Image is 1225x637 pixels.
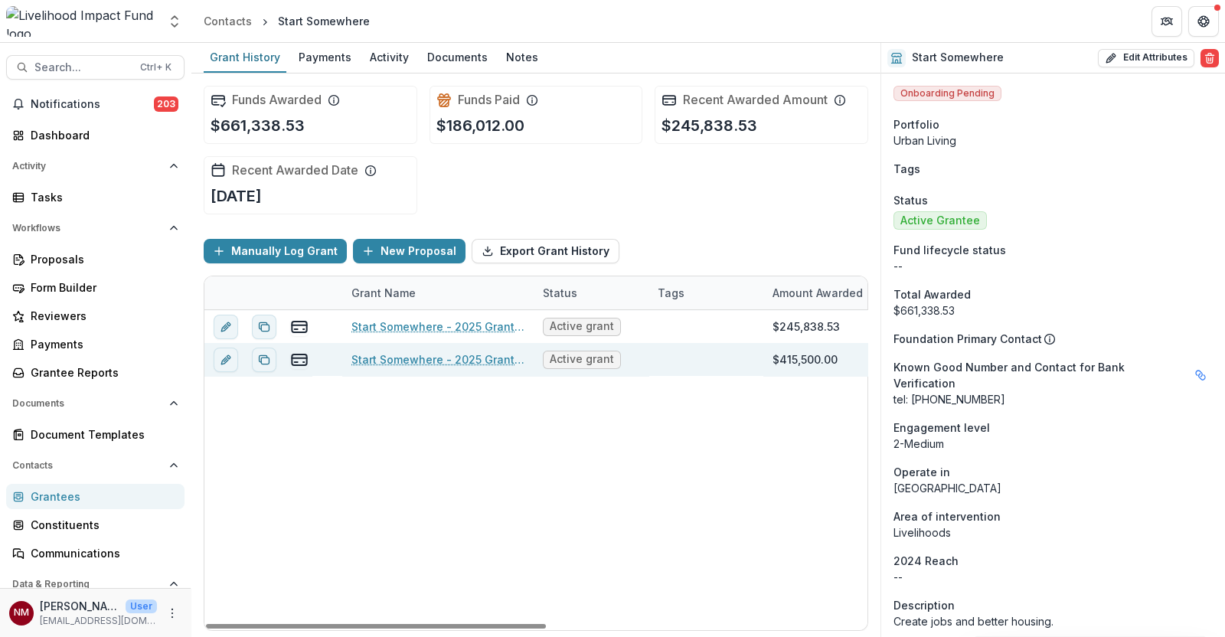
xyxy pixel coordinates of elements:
[550,320,614,333] span: Active grant
[421,43,494,73] a: Documents
[6,55,185,80] button: Search...
[290,351,309,369] button: view-payments
[351,318,524,335] a: Start Somewhere - 2025 Grant - Factory
[278,13,370,29] div: Start Somewhere
[342,276,534,309] div: Grant Name
[661,114,757,137] p: $245,838.53
[893,132,1213,149] p: Urban Living
[6,572,185,596] button: Open Data & Reporting
[893,258,1213,274] p: --
[458,93,520,107] h2: Funds Paid
[1151,6,1182,37] button: Partners
[893,331,1042,347] p: Foundation Primary Contact
[893,508,1001,524] span: Area of intervention
[648,276,763,309] div: Tags
[6,332,185,357] a: Payments
[31,488,172,505] div: Grantees
[252,348,276,372] button: Duplicate proposal
[421,46,494,68] div: Documents
[1098,49,1194,67] button: Edit Attributes
[232,93,322,107] h2: Funds Awarded
[214,348,238,372] button: edit
[290,318,309,336] button: view-payments
[31,426,172,443] div: Document Templates
[164,6,185,37] button: Open entity switcher
[6,154,185,178] button: Open Activity
[500,43,544,73] a: Notes
[6,453,185,478] button: Open Contacts
[893,480,1213,496] p: [GEOGRAPHIC_DATA]
[204,43,286,73] a: Grant History
[364,46,415,68] div: Activity
[893,524,1213,541] p: Livelihoods
[900,214,980,227] span: Active Grantee
[211,114,305,137] p: $661,338.53
[40,598,119,614] p: [PERSON_NAME]
[204,46,286,68] div: Grant History
[893,464,950,480] span: Operate in
[893,161,920,177] span: Tags
[550,353,614,366] span: Active grant
[12,460,163,471] span: Contacts
[198,10,376,32] nav: breadcrumb
[137,59,175,76] div: Ctrl + K
[763,285,872,301] div: Amount Awarded
[534,285,586,301] div: Status
[6,185,185,210] a: Tasks
[893,613,1213,629] p: Create jobs and better housing.
[773,318,840,335] div: $245,838.53
[6,6,158,37] img: Livelihood Impact Fund logo
[6,541,185,566] a: Communications
[534,276,648,309] div: Status
[1200,49,1219,67] button: Delete
[40,614,157,628] p: [EMAIL_ADDRESS][DOMAIN_NAME]
[31,127,172,143] div: Dashboard
[342,285,425,301] div: Grant Name
[6,422,185,447] a: Document Templates
[6,303,185,328] a: Reviewers
[6,512,185,537] a: Constituents
[31,364,172,381] div: Grantee Reports
[214,315,238,339] button: edit
[292,46,358,68] div: Payments
[1188,6,1219,37] button: Get Help
[31,517,172,533] div: Constituents
[893,569,1213,585] p: --
[31,251,172,267] div: Proposals
[893,359,1182,391] span: Known Good Number and Contact for Bank Verification
[893,116,939,132] span: Portfolio
[893,192,928,208] span: Status
[893,553,959,569] span: 2024 Reach
[351,351,524,367] a: Start Somewhere - 2025 Grant - TwistBlock Automation Tool
[12,398,163,409] span: Documents
[1188,363,1213,387] button: Linked binding
[211,185,262,207] p: [DATE]
[6,122,185,148] a: Dashboard
[292,43,358,73] a: Payments
[204,239,347,263] button: Manually Log Grant
[763,276,878,309] div: Amount Awarded
[6,484,185,509] a: Grantees
[893,391,1213,407] p: tel: [PHONE_NUMBER]
[31,279,172,296] div: Form Builder
[126,599,157,613] p: User
[204,13,252,29] div: Contacts
[6,275,185,300] a: Form Builder
[893,436,1213,452] p: 2-Medium
[6,391,185,416] button: Open Documents
[31,189,172,205] div: Tasks
[893,286,971,302] span: Total Awarded
[683,93,828,107] h2: Recent Awarded Amount
[893,242,1006,258] span: Fund lifecycle status
[893,420,990,436] span: Engagement level
[912,51,1004,64] h2: Start Somewhere
[12,223,163,234] span: Workflows
[648,285,694,301] div: Tags
[472,239,619,263] button: Export Grant History
[163,604,181,622] button: More
[31,308,172,324] div: Reviewers
[893,302,1213,318] div: $661,338.53
[500,46,544,68] div: Notes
